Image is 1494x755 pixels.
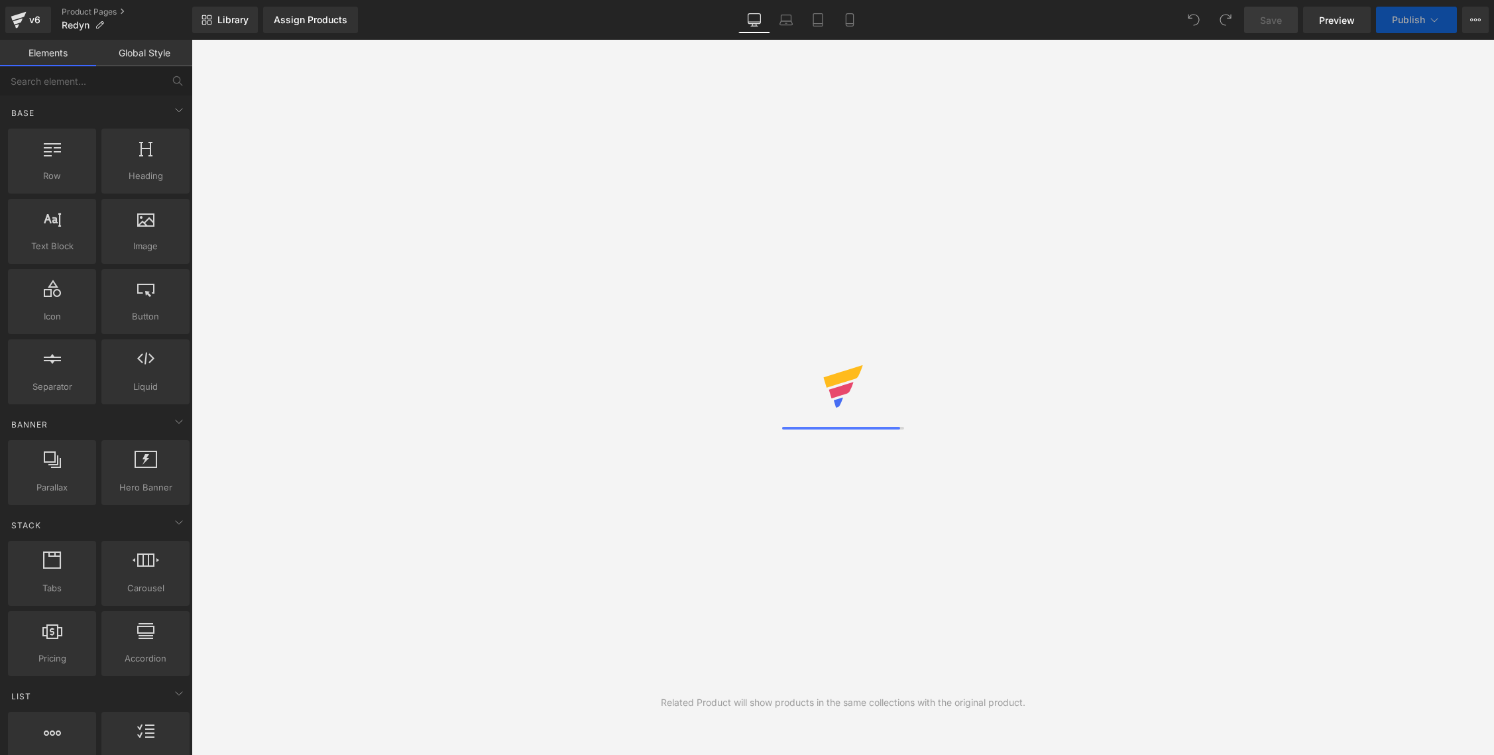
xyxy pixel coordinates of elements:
[62,20,89,30] span: Redyn
[1376,7,1457,33] button: Publish
[12,239,92,253] span: Text Block
[1303,7,1371,33] a: Preview
[105,310,186,323] span: Button
[12,380,92,394] span: Separator
[770,7,802,33] a: Laptop
[217,14,249,26] span: Library
[12,481,92,494] span: Parallax
[1212,7,1239,33] button: Redo
[661,695,1025,710] div: Related Product will show products in the same collections with the original product.
[1180,7,1207,33] button: Undo
[105,481,186,494] span: Hero Banner
[12,652,92,666] span: Pricing
[834,7,866,33] a: Mobile
[12,310,92,323] span: Icon
[12,169,92,183] span: Row
[274,15,347,25] div: Assign Products
[96,40,192,66] a: Global Style
[5,7,51,33] a: v6
[12,581,92,595] span: Tabs
[105,581,186,595] span: Carousel
[105,380,186,394] span: Liquid
[62,7,192,17] a: Product Pages
[10,418,49,431] span: Banner
[192,7,258,33] a: New Library
[1260,13,1282,27] span: Save
[802,7,834,33] a: Tablet
[105,239,186,253] span: Image
[1392,15,1425,25] span: Publish
[27,11,43,29] div: v6
[105,169,186,183] span: Heading
[10,107,36,119] span: Base
[10,519,42,532] span: Stack
[1319,13,1355,27] span: Preview
[1462,7,1489,33] button: More
[738,7,770,33] a: Desktop
[10,690,32,703] span: List
[105,652,186,666] span: Accordion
